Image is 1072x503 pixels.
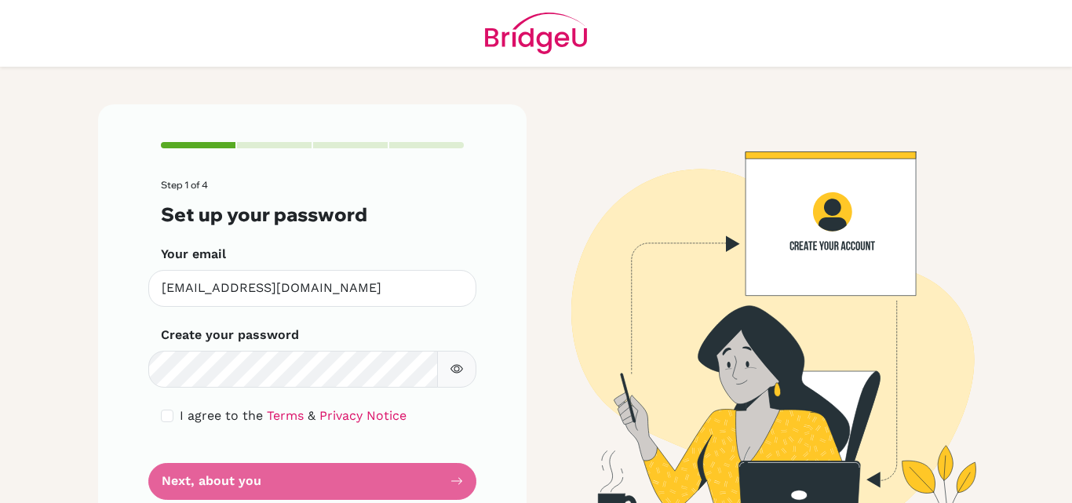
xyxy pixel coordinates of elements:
[308,408,315,423] span: &
[267,408,304,423] a: Terms
[180,408,263,423] span: I agree to the
[148,270,476,307] input: Insert your email*
[319,408,407,423] a: Privacy Notice
[972,456,1056,495] iframe: Opens a widget where you can find more information
[161,326,299,344] label: Create your password
[161,179,208,191] span: Step 1 of 4
[161,203,464,226] h3: Set up your password
[161,245,226,264] label: Your email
